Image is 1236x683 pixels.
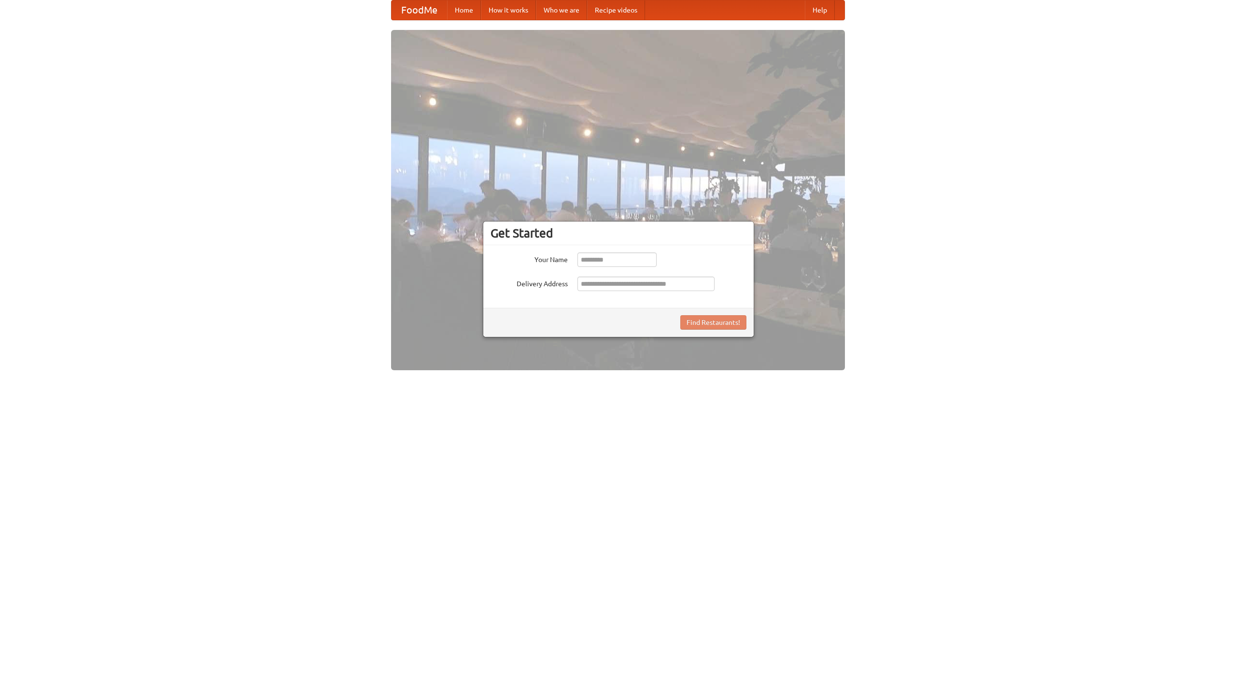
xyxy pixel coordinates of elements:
a: Home [447,0,481,20]
a: How it works [481,0,536,20]
button: Find Restaurants! [680,315,746,330]
label: Your Name [491,252,568,265]
label: Delivery Address [491,277,568,289]
h3: Get Started [491,226,746,240]
a: Help [805,0,835,20]
a: FoodMe [392,0,447,20]
a: Who we are [536,0,587,20]
a: Recipe videos [587,0,645,20]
